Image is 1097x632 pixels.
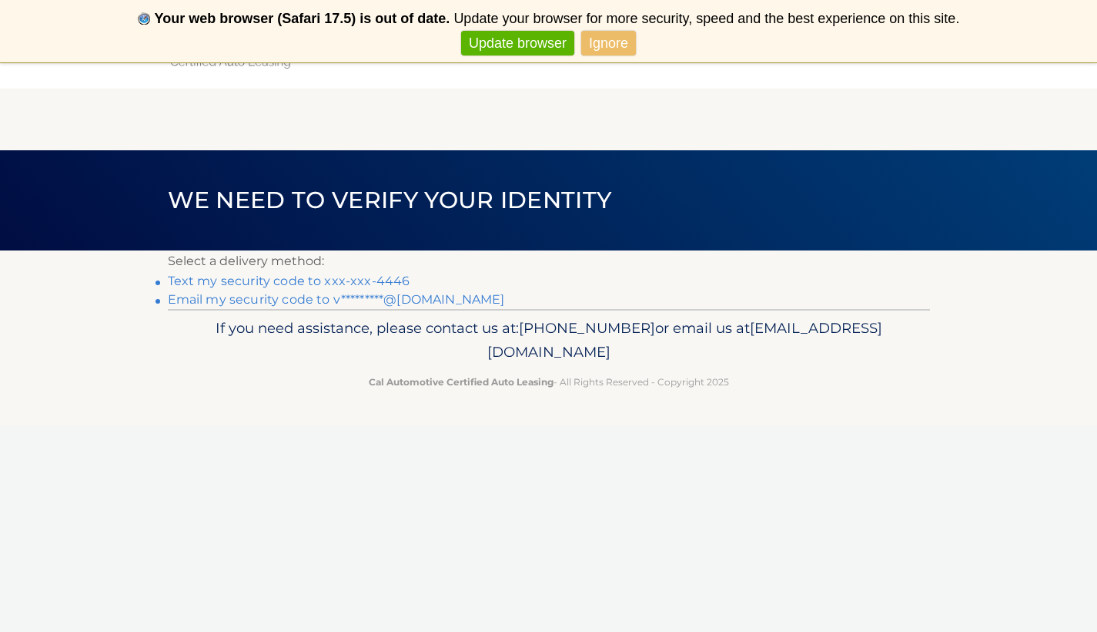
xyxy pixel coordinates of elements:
[453,11,959,26] span: Update your browser for more security, speed and the best experience on this site.
[168,186,612,214] span: We need to verify your identity
[369,376,554,388] strong: Cal Automotive Certified Auto Leasing
[178,316,920,365] p: If you need assistance, please contact us at: or email us at
[168,250,930,272] p: Select a delivery method:
[581,31,636,56] a: Ignore
[178,374,920,390] p: - All Rights Reserved - Copyright 2025
[168,274,410,288] a: Text my security code to xxx-xxx-4446
[155,11,450,26] b: Your web browser (Safari 17.5) is out of date.
[519,319,655,337] span: [PHONE_NUMBER]
[461,31,574,56] a: Update browser
[168,292,505,307] a: Email my security code to v*********@[DOMAIN_NAME]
